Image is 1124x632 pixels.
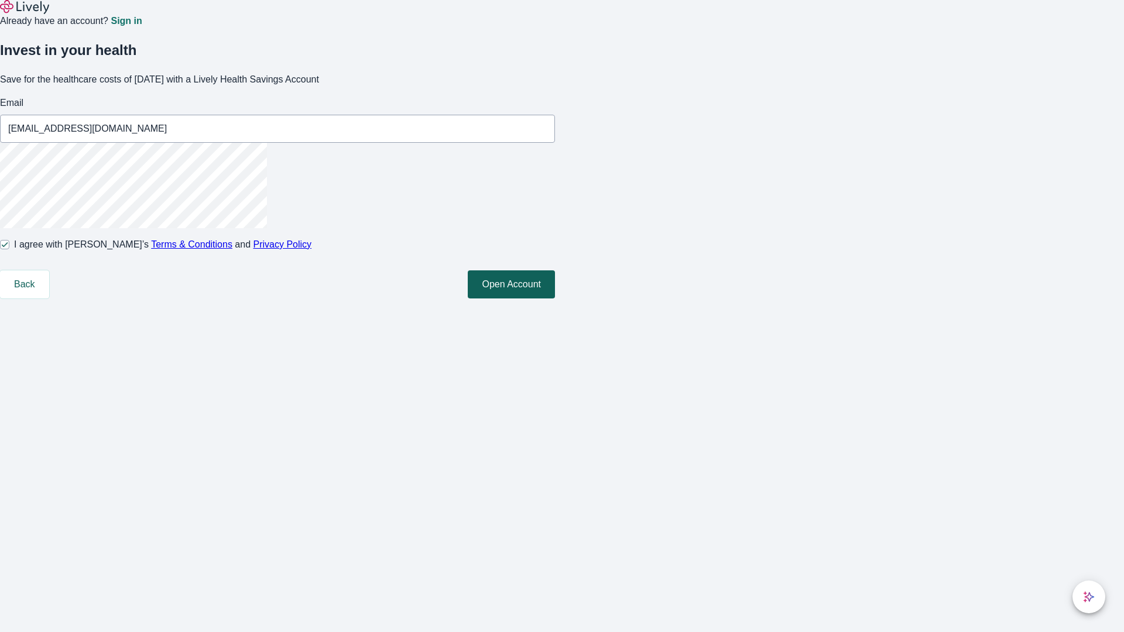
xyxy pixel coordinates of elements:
a: Terms & Conditions [151,239,232,249]
svg: Lively AI Assistant [1083,591,1095,603]
a: Sign in [111,16,142,26]
a: Privacy Policy [253,239,312,249]
span: I agree with [PERSON_NAME]’s and [14,238,311,252]
button: Open Account [468,270,555,298]
button: chat [1072,581,1105,613]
